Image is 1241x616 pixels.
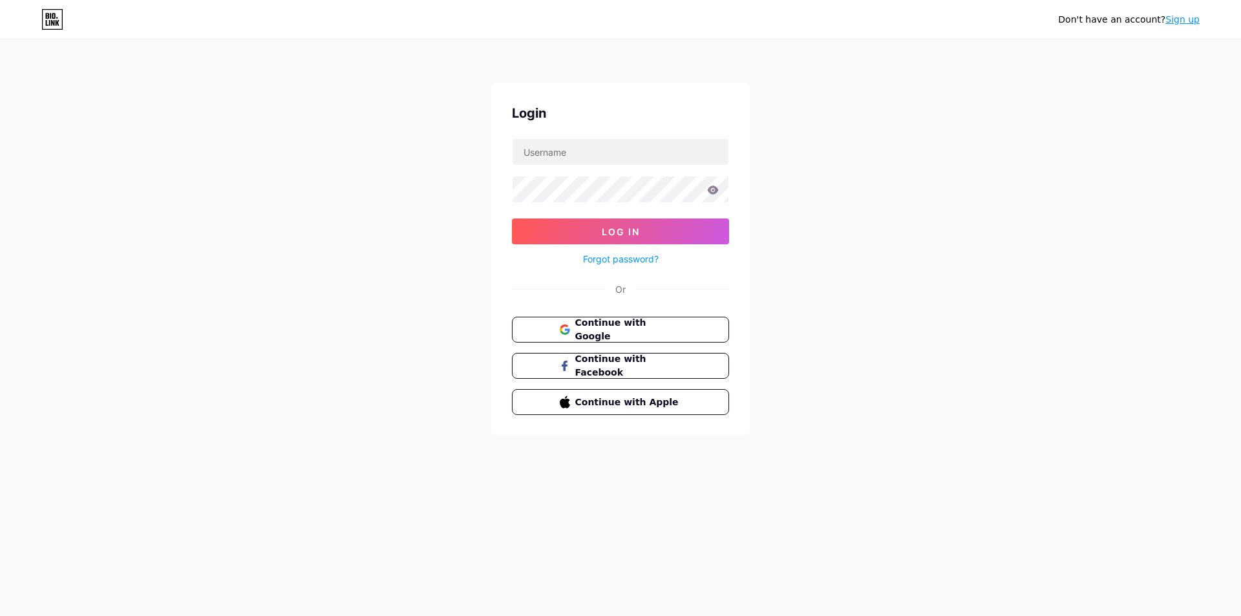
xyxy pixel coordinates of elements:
[512,353,729,379] button: Continue with Facebook
[602,226,640,237] span: Log In
[575,352,682,379] span: Continue with Facebook
[513,139,728,165] input: Username
[512,218,729,244] button: Log In
[575,316,682,343] span: Continue with Google
[575,396,682,409] span: Continue with Apple
[512,317,729,343] button: Continue with Google
[512,389,729,415] button: Continue with Apple
[583,252,659,266] a: Forgot password?
[1058,13,1200,27] div: Don't have an account?
[1165,14,1200,25] a: Sign up
[615,282,626,296] div: Or
[512,103,729,123] div: Login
